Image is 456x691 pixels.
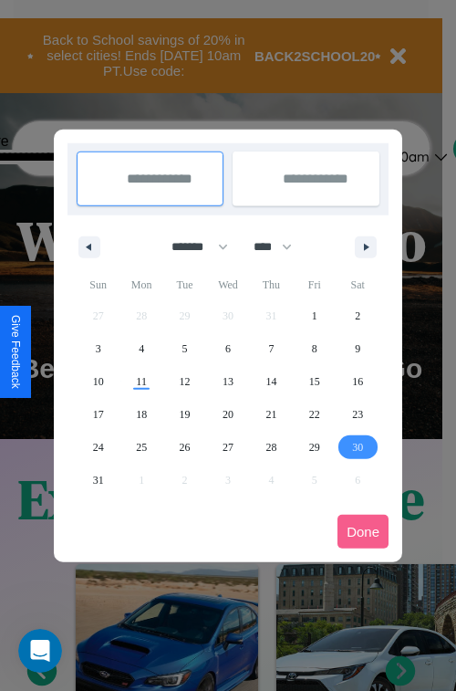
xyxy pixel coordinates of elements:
span: Sat [337,270,379,299]
span: 24 [93,431,104,464]
span: 27 [223,431,233,464]
span: 4 [139,332,144,365]
button: 12 [163,365,206,398]
span: 6 [225,332,231,365]
button: 24 [77,431,119,464]
span: 30 [352,431,363,464]
button: 17 [77,398,119,431]
button: 5 [163,332,206,365]
span: 9 [355,332,360,365]
button: 11 [119,365,162,398]
button: 7 [250,332,293,365]
button: 21 [250,398,293,431]
button: 15 [293,365,336,398]
button: 19 [163,398,206,431]
span: 8 [312,332,317,365]
span: Thu [250,270,293,299]
span: 25 [136,431,147,464]
span: 12 [180,365,191,398]
button: 31 [77,464,119,497]
span: 29 [309,431,320,464]
iframe: Intercom live chat [18,629,62,673]
button: 9 [337,332,379,365]
button: 1 [293,299,336,332]
span: 15 [309,365,320,398]
button: Done [337,515,389,549]
div: Give Feedback [9,315,22,389]
span: Fri [293,270,336,299]
button: 23 [337,398,379,431]
button: 20 [206,398,249,431]
button: 22 [293,398,336,431]
span: Wed [206,270,249,299]
button: 6 [206,332,249,365]
span: 1 [312,299,317,332]
span: 31 [93,464,104,497]
span: 10 [93,365,104,398]
button: 28 [250,431,293,464]
span: 20 [223,398,233,431]
button: 27 [206,431,249,464]
span: 3 [96,332,101,365]
span: 22 [309,398,320,431]
span: 7 [268,332,274,365]
button: 14 [250,365,293,398]
span: Sun [77,270,119,299]
button: 4 [119,332,162,365]
button: 13 [206,365,249,398]
span: 14 [265,365,276,398]
button: 2 [337,299,379,332]
span: 19 [180,398,191,431]
span: 11 [136,365,147,398]
span: 16 [352,365,363,398]
span: 26 [180,431,191,464]
span: 23 [352,398,363,431]
span: 2 [355,299,360,332]
span: Tue [163,270,206,299]
button: 18 [119,398,162,431]
span: 5 [182,332,188,365]
span: 18 [136,398,147,431]
button: 8 [293,332,336,365]
button: 3 [77,332,119,365]
button: 30 [337,431,379,464]
button: 16 [337,365,379,398]
button: 29 [293,431,336,464]
span: Mon [119,270,162,299]
span: 13 [223,365,233,398]
button: 25 [119,431,162,464]
span: 17 [93,398,104,431]
span: 28 [265,431,276,464]
button: 10 [77,365,119,398]
span: 21 [265,398,276,431]
button: 26 [163,431,206,464]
